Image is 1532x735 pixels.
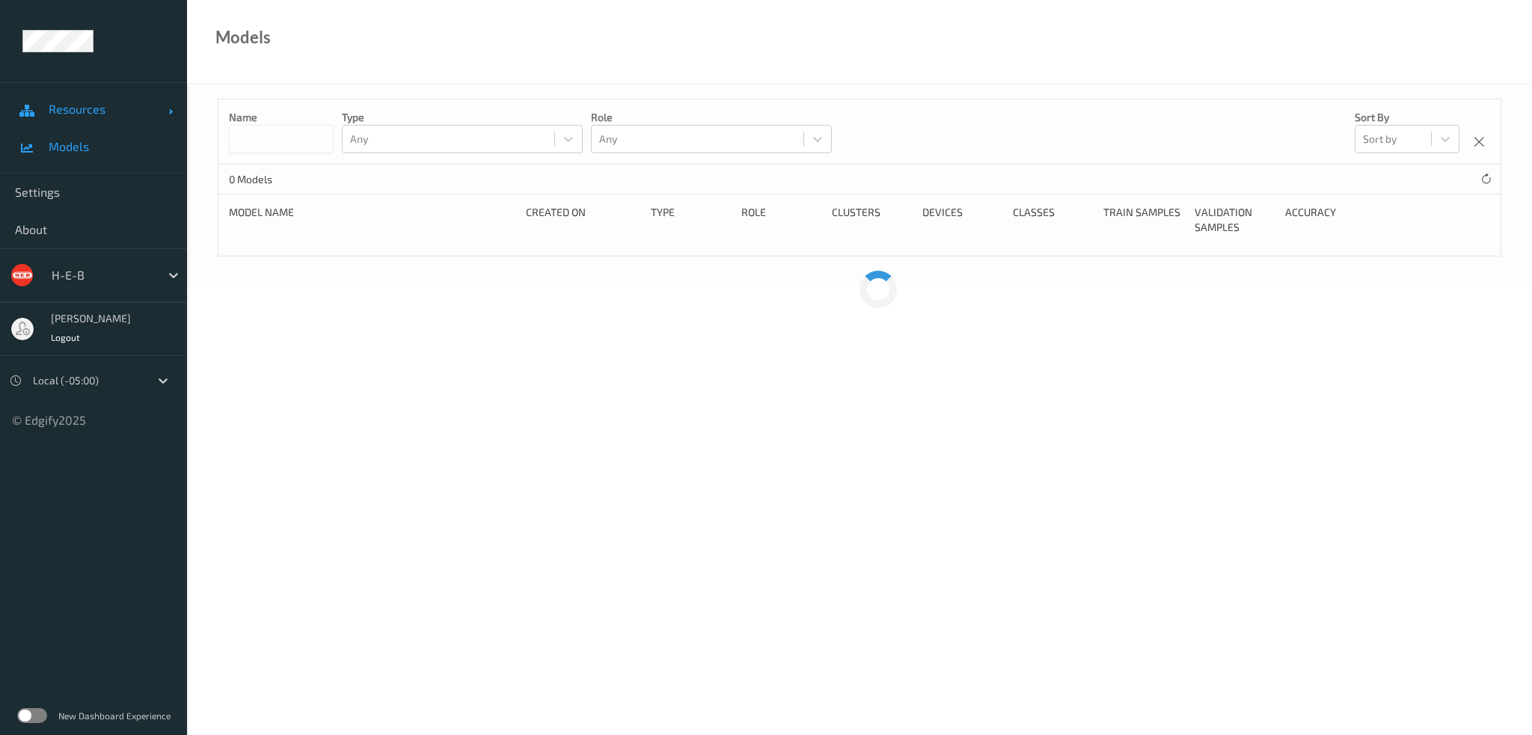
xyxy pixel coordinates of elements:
p: Name [229,110,334,125]
div: devices [922,205,1002,235]
p: Role [591,110,832,125]
p: Type [342,110,583,125]
p: 0 Models [229,172,341,187]
div: Model Name [229,205,515,235]
div: Validation Samples [1195,205,1275,235]
div: Type [651,205,731,235]
div: Models [215,30,271,45]
div: Accuracy [1285,205,1365,235]
p: Sort by [1355,110,1459,125]
div: Created On [526,205,640,235]
div: Role [741,205,821,235]
div: Classes [1013,205,1093,235]
div: Train Samples [1103,205,1183,235]
div: clusters [832,205,912,235]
